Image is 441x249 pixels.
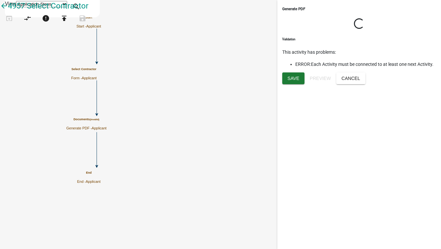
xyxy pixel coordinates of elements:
i: save [79,14,86,24]
i: compare_arrows [24,14,31,24]
i: publish [60,14,68,24]
h5: Generate PDF [282,6,436,12]
button: Publish [55,12,73,26]
button: Save [282,72,304,84]
button: Save [73,12,92,26]
h6: Validation [282,37,436,42]
span: Save [287,75,299,81]
span: ERROR: [295,62,311,67]
i: error [42,14,50,24]
span: Each Activity must be connected to at least one next Activity. [311,62,433,67]
button: Preview [304,72,336,84]
button: 1 problems in this workflow [37,12,55,26]
button: Auto Layout [18,12,37,26]
i: open_in_browser [5,14,13,24]
button: Cancel [336,72,365,84]
p: This activity has problems: [282,49,436,56]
